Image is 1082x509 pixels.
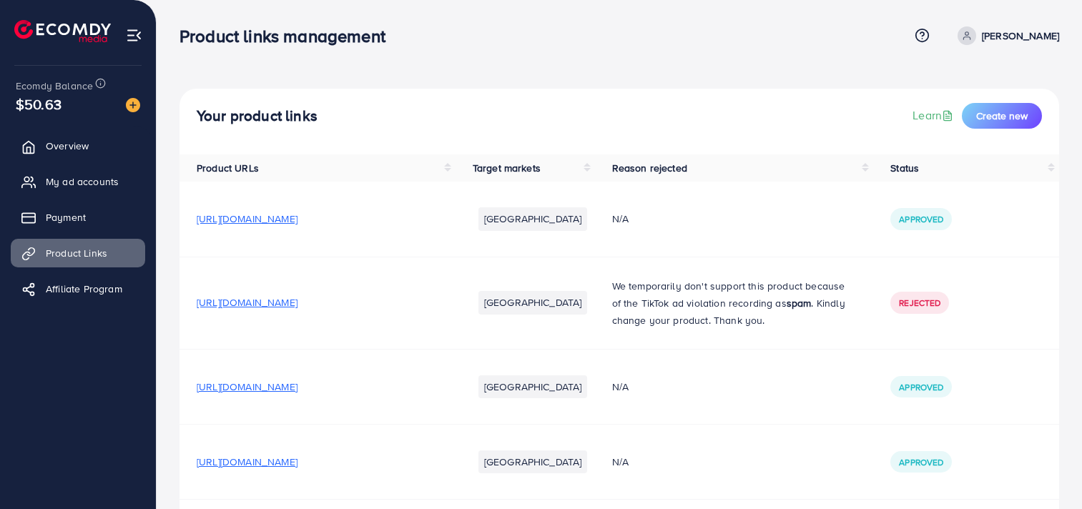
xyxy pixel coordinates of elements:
[612,212,629,226] span: N/A
[890,161,919,175] span: Status
[14,20,111,42] img: logo
[197,212,297,226] span: [URL][DOMAIN_NAME]
[126,27,142,44] img: menu
[197,107,318,125] h4: Your product links
[952,26,1059,45] a: [PERSON_NAME]
[16,79,93,93] span: Ecomdy Balance
[899,297,940,309] span: Rejected
[16,94,62,114] span: $50.63
[46,210,86,224] span: Payment
[11,275,145,303] a: Affiliate Program
[787,296,812,310] strong: spam
[473,161,541,175] span: Target markets
[11,167,145,196] a: My ad accounts
[478,291,588,314] li: [GEOGRAPHIC_DATA]
[962,103,1042,129] button: Create new
[46,246,107,260] span: Product Links
[612,161,687,175] span: Reason rejected
[612,380,629,394] span: N/A
[478,450,588,473] li: [GEOGRAPHIC_DATA]
[478,375,588,398] li: [GEOGRAPHIC_DATA]
[11,239,145,267] a: Product Links
[46,139,89,153] span: Overview
[976,109,1028,123] span: Create new
[1021,445,1071,498] iframe: Chat
[126,98,140,112] img: image
[899,456,943,468] span: Approved
[982,27,1059,44] p: [PERSON_NAME]
[197,455,297,469] span: [URL][DOMAIN_NAME]
[197,380,297,394] span: [URL][DOMAIN_NAME]
[899,381,943,393] span: Approved
[46,174,119,189] span: My ad accounts
[179,26,397,46] h3: Product links management
[11,132,145,160] a: Overview
[913,107,956,124] a: Learn
[197,161,259,175] span: Product URLs
[612,277,857,329] p: We temporarily don't support this product because of the TikTok ad violation recording as . Kindl...
[197,295,297,310] span: [URL][DOMAIN_NAME]
[899,213,943,225] span: Approved
[478,207,588,230] li: [GEOGRAPHIC_DATA]
[46,282,122,296] span: Affiliate Program
[612,455,629,469] span: N/A
[11,203,145,232] a: Payment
